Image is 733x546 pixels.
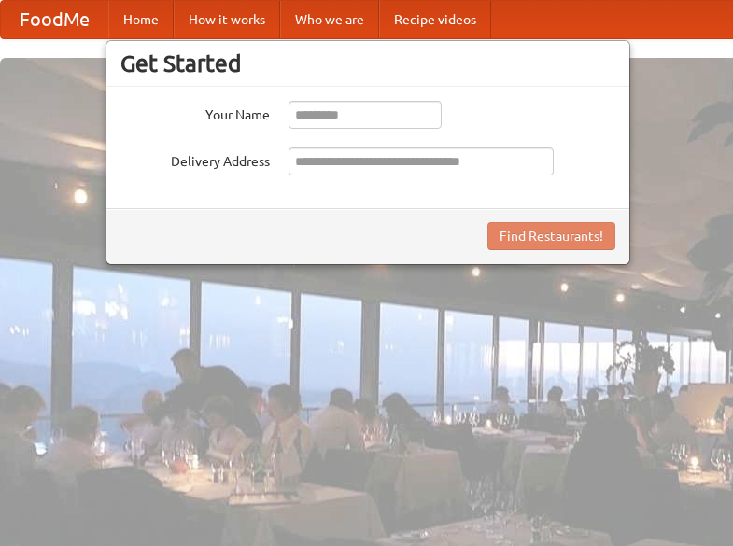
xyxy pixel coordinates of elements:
[174,1,280,38] a: How it works
[379,1,491,38] a: Recipe videos
[487,222,615,250] button: Find Restaurants!
[1,1,108,38] a: FoodMe
[120,49,615,77] h3: Get Started
[108,1,174,38] a: Home
[120,101,270,124] label: Your Name
[120,147,270,171] label: Delivery Address
[280,1,379,38] a: Who we are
